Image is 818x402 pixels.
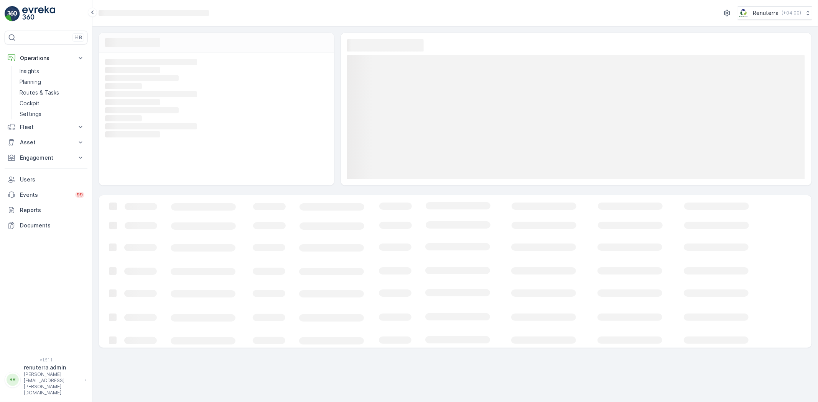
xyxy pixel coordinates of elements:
img: logo_light-DOdMpM7g.png [22,6,55,21]
button: Renuterra(+04:00) [738,6,812,20]
p: Engagement [20,154,72,162]
p: Fleet [20,123,72,131]
a: Routes & Tasks [16,87,87,98]
p: Cockpit [20,100,40,107]
p: Planning [20,78,41,86]
a: Events99 [5,187,87,203]
a: Planning [16,77,87,87]
p: Documents [20,222,84,229]
a: Cockpit [16,98,87,109]
span: v 1.51.1 [5,358,87,362]
p: 99 [77,192,83,198]
button: Fleet [5,119,87,135]
a: Users [5,172,87,187]
p: Settings [20,110,41,118]
button: RRrenuterra.admin[PERSON_NAME][EMAIL_ADDRESS][PERSON_NAME][DOMAIN_NAME] [5,364,87,396]
p: Insights [20,67,39,75]
button: Operations [5,51,87,66]
p: Events [20,191,71,199]
p: Renuterra [753,9,778,17]
p: ( +04:00 ) [782,10,801,16]
a: Settings [16,109,87,119]
p: [PERSON_NAME][EMAIL_ADDRESS][PERSON_NAME][DOMAIN_NAME] [24,371,81,396]
div: RR [7,374,19,386]
p: Operations [20,54,72,62]
p: ⌘B [74,34,82,41]
p: Users [20,176,84,183]
a: Documents [5,218,87,233]
img: logo [5,6,20,21]
p: Reports [20,206,84,214]
p: Asset [20,139,72,146]
button: Engagement [5,150,87,165]
button: Asset [5,135,87,150]
a: Insights [16,66,87,77]
p: renuterra.admin [24,364,81,371]
img: Screenshot_2024-07-26_at_13.33.01.png [738,9,750,17]
a: Reports [5,203,87,218]
p: Routes & Tasks [20,89,59,96]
